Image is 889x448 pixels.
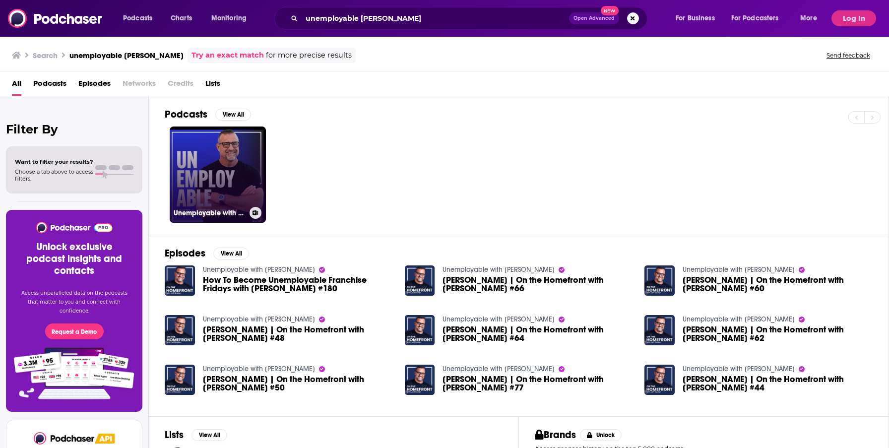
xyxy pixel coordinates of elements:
button: Log In [831,10,876,26]
img: Jeff Dudan | On the Homefront with Jeff Dudan #66 [405,265,435,296]
img: Pro Features [10,347,138,400]
span: For Podcasters [731,11,779,25]
button: open menu [204,10,259,26]
img: Podchaser - Follow, Share and Rate Podcasts [8,9,103,28]
a: Unemployable with [PERSON_NAME] [170,127,266,223]
a: Charts [164,10,198,26]
h2: Podcasts [165,108,207,121]
button: Unlock [580,429,622,441]
img: Jeff Dudan | On the Homefront with Jeff Dudan #62 [644,315,675,345]
img: Jeff Dudan | On the Homefront with Jeff Dudan #77 [405,365,435,395]
a: Unemployable with Jeff Dudan [203,265,315,274]
img: Jeff Dudan | On the Homefront with Jeff Dudan #60 [644,265,675,296]
h2: Episodes [165,247,205,259]
div: Search podcasts, credits, & more... [284,7,657,30]
span: [PERSON_NAME] | On the Homefront with [PERSON_NAME] #77 [443,375,633,392]
h2: Lists [165,429,184,441]
a: Jeff Dudan | On the Homefront with Jeff Dudan #64 [405,315,435,345]
span: [PERSON_NAME] | On the Homefront with [PERSON_NAME] #64 [443,325,633,342]
span: [PERSON_NAME] | On the Homefront with [PERSON_NAME] #50 [203,375,393,392]
span: Podcasts [123,11,152,25]
a: EpisodesView All [165,247,249,259]
span: [PERSON_NAME] | On the Homefront with [PERSON_NAME] #60 [683,276,873,293]
a: Jeff Dudan | On the Homefront with Jeff Dudan #44 [683,375,873,392]
input: Search podcasts, credits, & more... [302,10,569,26]
a: Jeff Dudan | On the Homefront with Jeff Dudan #66 [443,276,633,293]
span: for more precise results [266,50,352,61]
span: [PERSON_NAME] | On the Homefront with [PERSON_NAME] #62 [683,325,873,342]
img: Podchaser API banner [95,434,115,444]
span: [PERSON_NAME] | On the Homefront with [PERSON_NAME] #44 [683,375,873,392]
span: New [601,6,619,15]
a: Unemployable with Jeff Dudan [443,315,555,323]
a: How To Become Unemployable Franchise Fridays with Jeff Dudan #180 [203,276,393,293]
a: Try an exact match [191,50,264,61]
img: Podchaser - Follow, Share and Rate Podcasts [35,222,113,233]
img: Jeff Dudan | On the Homefront with Jeff Dudan #44 [644,365,675,395]
a: Jeff Dudan | On the Homefront with Jeff Dudan #77 [443,375,633,392]
a: Unemployable with Jeff Dudan [203,365,315,373]
h2: Brands [535,429,576,441]
button: View All [213,248,249,259]
a: Unemployable with Jeff Dudan [203,315,315,323]
a: Episodes [78,75,111,96]
img: Podchaser - Follow, Share and Rate Podcasts [34,432,95,445]
span: [PERSON_NAME] | On the Homefront with [PERSON_NAME] #66 [443,276,633,293]
a: Unemployable with Jeff Dudan [683,265,795,274]
a: Unemployable with Jeff Dudan [683,365,795,373]
button: open menu [793,10,829,26]
a: Unemployable with Jeff Dudan [443,365,555,373]
a: All [12,75,21,96]
a: Podcasts [33,75,66,96]
a: Jeff Dudan | On the Homefront with Jeff Dudan #50 [203,375,393,392]
button: View All [215,109,251,121]
button: open menu [116,10,165,26]
h3: Unlock exclusive podcast insights and contacts [18,241,130,277]
button: open menu [669,10,727,26]
img: How To Become Unemployable Franchise Fridays with Jeff Dudan #180 [165,265,195,296]
button: Send feedback [824,51,873,60]
span: How To Become Unemployable Franchise Fridays with [PERSON_NAME] #180 [203,276,393,293]
span: For Business [676,11,715,25]
h3: Search [33,51,58,60]
p: Access unparalleled data on the podcasts that matter to you and connect with confidence. [18,289,130,316]
span: Charts [171,11,192,25]
button: open menu [725,10,793,26]
span: Networks [123,75,156,96]
span: Open Advanced [573,16,615,21]
a: Lists [205,75,220,96]
img: Jeff Dudan | On the Homefront with Jeff Dudan #48 [165,315,195,345]
a: Jeff Dudan | On the Homefront with Jeff Dudan #60 [683,276,873,293]
a: Unemployable with Jeff Dudan [443,265,555,274]
a: Jeff Dudan | On the Homefront with Jeff Dudan #64 [443,325,633,342]
span: [PERSON_NAME] | On the Homefront with [PERSON_NAME] #48 [203,325,393,342]
a: ListsView All [165,429,227,441]
span: More [800,11,817,25]
img: Jeff Dudan | On the Homefront with Jeff Dudan #50 [165,365,195,395]
h3: Unemployable with [PERSON_NAME] [174,209,246,217]
span: Credits [168,75,193,96]
button: View All [191,429,227,441]
span: Want to filter your results? [15,158,93,165]
button: Request a Demo [45,323,104,339]
h2: Filter By [6,122,142,136]
span: Choose a tab above to access filters. [15,168,93,182]
a: Unemployable with Jeff Dudan [683,315,795,323]
a: Jeff Dudan | On the Homefront with Jeff Dudan #48 [203,325,393,342]
span: Monitoring [211,11,247,25]
a: PodcastsView All [165,108,251,121]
